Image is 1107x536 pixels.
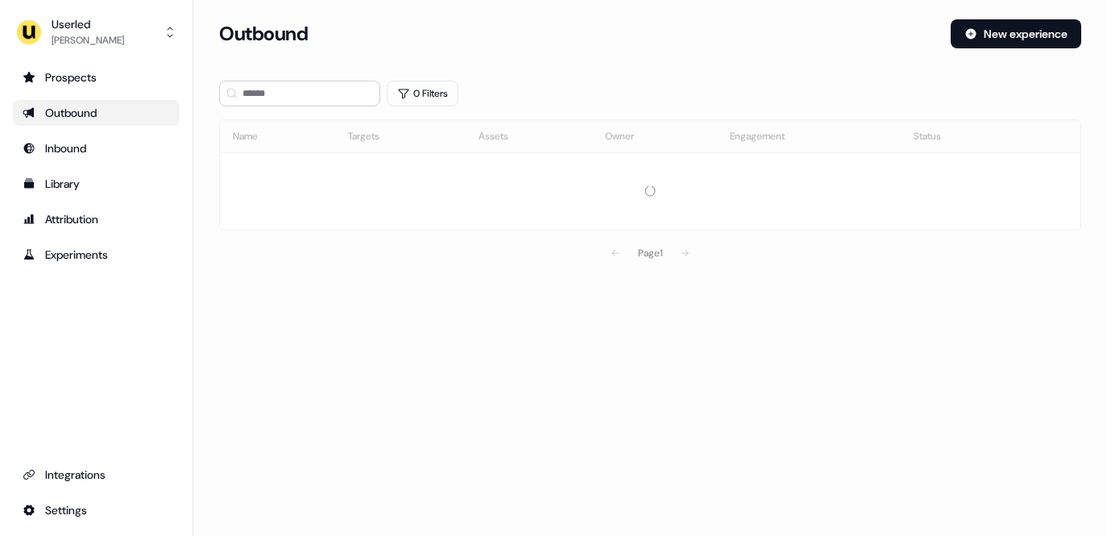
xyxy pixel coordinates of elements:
[13,462,180,488] a: Go to integrations
[23,502,170,518] div: Settings
[23,69,170,85] div: Prospects
[13,135,180,161] a: Go to Inbound
[23,247,170,263] div: Experiments
[23,467,170,483] div: Integrations
[387,81,458,106] button: 0 Filters
[23,176,170,192] div: Library
[52,16,124,32] div: Userled
[52,32,124,48] div: [PERSON_NAME]
[13,100,180,126] a: Go to outbound experience
[23,140,170,156] div: Inbound
[13,206,180,232] a: Go to attribution
[951,19,1081,48] button: New experience
[219,22,308,46] h3: Outbound
[23,105,170,121] div: Outbound
[13,171,180,197] a: Go to templates
[13,497,180,523] a: Go to integrations
[13,242,180,268] a: Go to experiments
[13,13,180,52] button: Userled[PERSON_NAME]
[23,211,170,227] div: Attribution
[13,64,180,90] a: Go to prospects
